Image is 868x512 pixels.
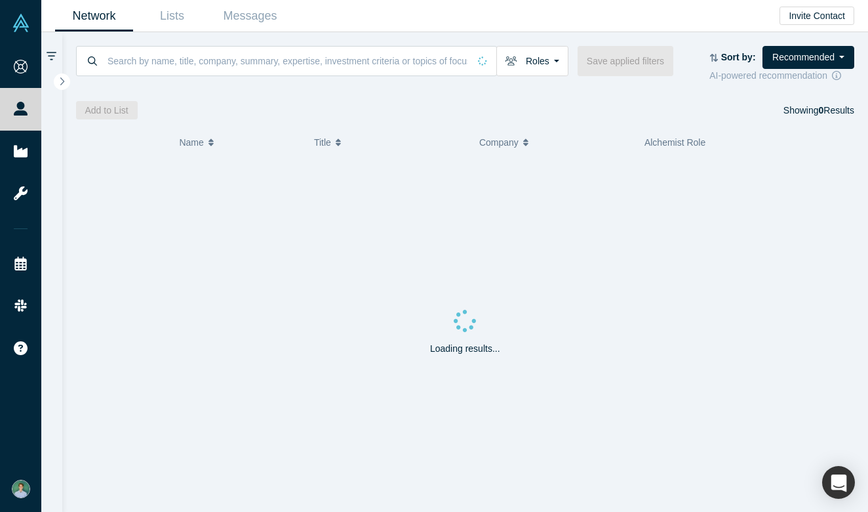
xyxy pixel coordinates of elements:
[578,46,673,76] button: Save applied filters
[179,129,203,156] span: Name
[211,1,289,32] a: Messages
[709,69,854,83] div: AI-powered recommendation
[479,129,519,156] span: Company
[12,480,30,498] img: Milo Petropoulos's Account
[779,7,854,25] button: Invite Contact
[179,129,300,156] button: Name
[12,14,30,32] img: Alchemist Vault Logo
[76,101,138,119] button: Add to List
[430,342,500,356] p: Loading results...
[314,129,465,156] button: Title
[819,105,854,116] span: Results
[133,1,211,32] a: Lists
[106,45,469,76] input: Search by name, title, company, summary, expertise, investment criteria or topics of focus
[721,52,756,62] strong: Sort by:
[479,129,631,156] button: Company
[819,105,824,116] strong: 0
[783,101,854,119] div: Showing
[644,137,705,148] span: Alchemist Role
[314,129,331,156] span: Title
[762,46,854,69] button: Recommended
[55,1,133,32] a: Network
[496,46,568,76] button: Roles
